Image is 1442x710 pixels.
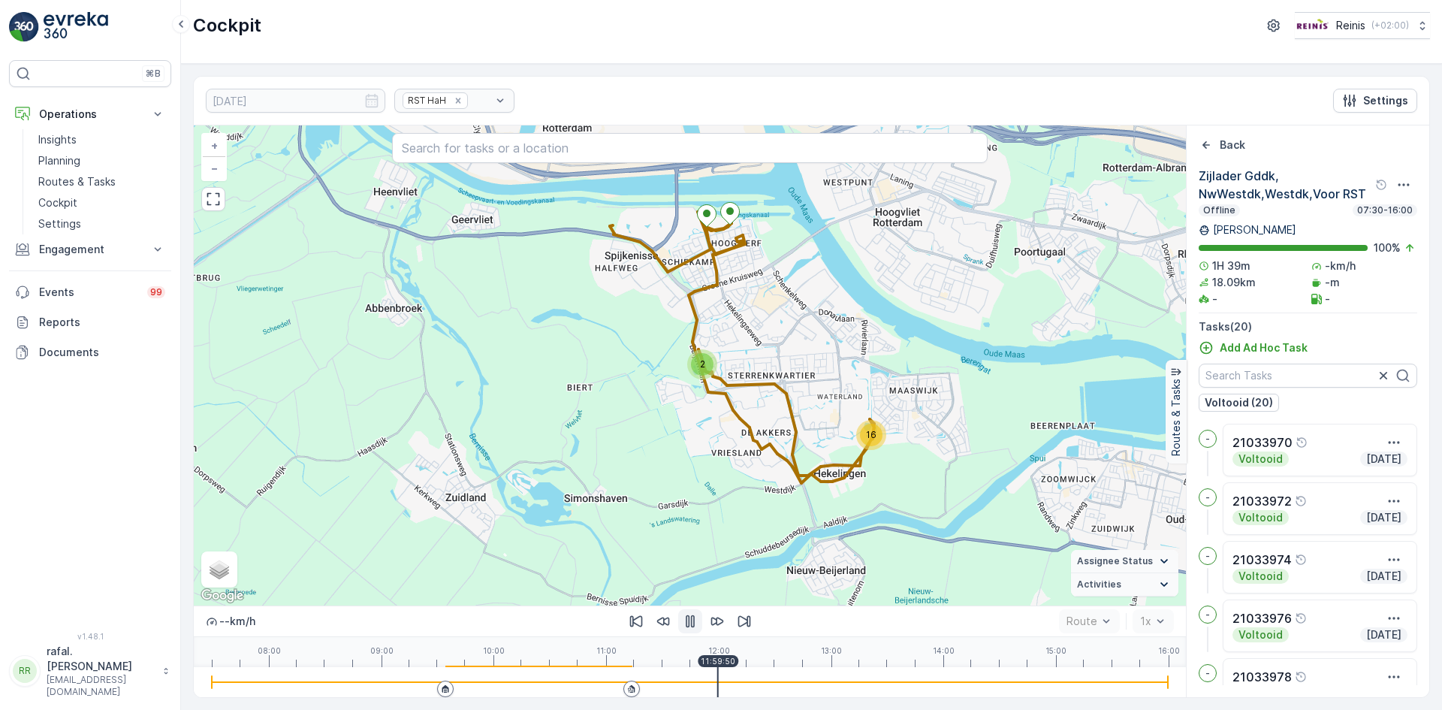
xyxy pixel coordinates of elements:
button: Operations [9,99,171,129]
p: 21033976 [1232,609,1292,627]
p: - [1325,292,1330,307]
span: Assignee Status [1077,555,1153,567]
summary: Assignee Status [1071,550,1178,573]
p: [DATE] [1365,510,1403,525]
p: Voltooid [1237,510,1284,525]
p: rafal.[PERSON_NAME] [47,644,155,674]
p: -- km/h [219,614,255,629]
p: Voltooid (20) [1205,395,1273,410]
span: v 1.48.1 [9,632,171,641]
p: Voltooid [1237,569,1284,584]
img: logo [9,12,39,42]
p: Tasks ( 20 ) [1199,319,1417,334]
p: 10:00 [483,646,505,655]
div: RR [13,659,37,683]
p: 1H 39m [1212,258,1250,273]
a: Zoom In [203,134,225,157]
span: 16 [866,429,876,440]
p: 18.09km [1212,275,1256,290]
div: Help Tooltip Icon [1296,437,1308,449]
p: 15:00 [1045,646,1066,655]
p: 11:00 [596,646,617,655]
input: Search for tasks or a location [392,133,988,163]
input: dd/mm/yyyy [206,89,385,113]
p: 21033978 [1232,668,1292,686]
a: Planning [32,150,171,171]
p: 12:00 [708,646,730,655]
p: - [1205,609,1210,621]
img: logo_light-DOdMpM7g.png [44,12,108,42]
p: - [1205,550,1210,562]
div: Help Tooltip Icon [1295,495,1307,507]
img: Google [198,586,247,606]
p: Reports [39,315,165,330]
p: 21033974 [1232,551,1292,569]
p: [EMAIL_ADDRESS][DOMAIN_NAME] [47,674,155,698]
p: ( +02:00 ) [1371,20,1409,32]
summary: Activities [1071,573,1178,597]
p: Insights [38,132,77,147]
div: Help Tooltip Icon [1295,612,1307,624]
button: Settings [1333,89,1417,113]
a: Settings [32,213,171,234]
p: Add Ad Hoc Task [1220,340,1308,355]
div: Help Tooltip Icon [1375,179,1387,191]
button: RRrafal.[PERSON_NAME][EMAIL_ADDRESS][DOMAIN_NAME] [9,644,171,698]
div: 2 [687,349,717,379]
div: Help Tooltip Icon [1295,671,1307,683]
p: 99 [150,286,162,298]
p: Settings [1363,93,1408,108]
p: Planning [38,153,80,168]
div: 16 [856,420,886,450]
p: [DATE] [1365,627,1403,642]
p: Operations [39,107,141,122]
a: Reports [9,307,171,337]
p: 21033970 [1232,434,1293,452]
p: Documents [39,345,165,360]
div: Help Tooltip Icon [1295,554,1307,566]
p: 08:00 [258,646,281,655]
p: Voltooid [1237,452,1284,467]
p: - [1205,667,1210,679]
p: 13:00 [821,646,842,655]
p: Routes & Tasks [38,174,116,189]
input: Search Tasks [1199,364,1417,388]
p: - [1205,491,1210,503]
p: Reinis [1336,18,1365,33]
p: 09:00 [370,646,394,655]
a: Cockpit [32,192,171,213]
a: Layers [203,553,236,586]
p: Routes & Tasks [1169,379,1184,456]
p: ⌘B [146,68,161,80]
p: 07:30-16:00 [1356,204,1414,216]
p: Offline [1202,204,1237,216]
button: Engagement [9,234,171,264]
p: Cockpit [193,14,261,38]
p: Voltooid [1237,627,1284,642]
p: Settings [38,216,81,231]
p: 14:00 [933,646,955,655]
p: 21033972 [1232,492,1292,510]
p: - [1205,433,1210,445]
span: + [211,139,218,152]
a: Add Ad Hoc Task [1199,340,1308,355]
a: Routes & Tasks [32,171,171,192]
a: Back [1199,137,1245,153]
p: 100 % [1374,240,1401,255]
span: Activities [1077,579,1121,591]
p: -km/h [1325,258,1356,273]
span: − [211,162,219,174]
p: [PERSON_NAME] [1213,222,1296,237]
a: Zoom Out [203,157,225,180]
p: [DATE] [1365,452,1403,467]
a: Events99 [9,277,171,307]
p: Zijlader Gddk, NwWestdk,Westdk,Voor RST [1199,167,1372,203]
p: 16:00 [1158,646,1180,655]
p: [DATE] [1365,569,1403,584]
p: -m [1325,275,1340,290]
p: Cockpit [38,195,77,210]
p: Events [39,285,138,300]
button: Voltooid (20) [1199,394,1279,412]
p: Back [1220,137,1245,153]
a: Documents [9,337,171,367]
